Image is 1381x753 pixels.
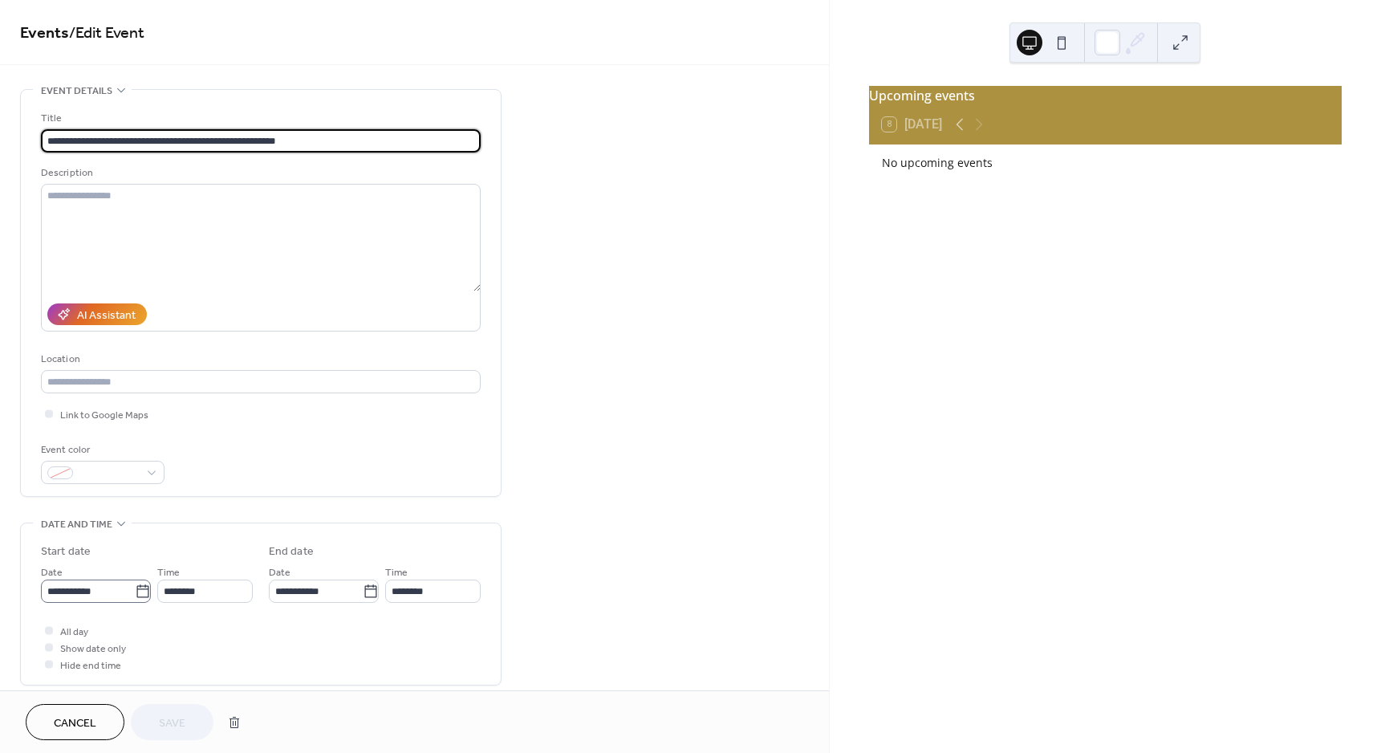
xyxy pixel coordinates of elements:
[60,624,88,641] span: All day
[41,543,91,560] div: Start date
[20,18,69,49] a: Events
[60,657,121,674] span: Hide end time
[47,303,147,325] button: AI Assistant
[882,154,1329,171] div: No upcoming events
[41,442,161,458] div: Event color
[26,704,124,740] button: Cancel
[60,641,126,657] span: Show date only
[69,18,144,49] span: / Edit Event
[41,110,477,127] div: Title
[41,564,63,581] span: Date
[869,86,1342,105] div: Upcoming events
[269,564,290,581] span: Date
[385,564,408,581] span: Time
[77,307,136,324] div: AI Assistant
[54,715,96,732] span: Cancel
[157,564,180,581] span: Time
[41,351,477,368] div: Location
[269,543,314,560] div: End date
[41,83,112,100] span: Event details
[41,516,112,533] span: Date and time
[60,407,148,424] span: Link to Google Maps
[41,165,477,181] div: Description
